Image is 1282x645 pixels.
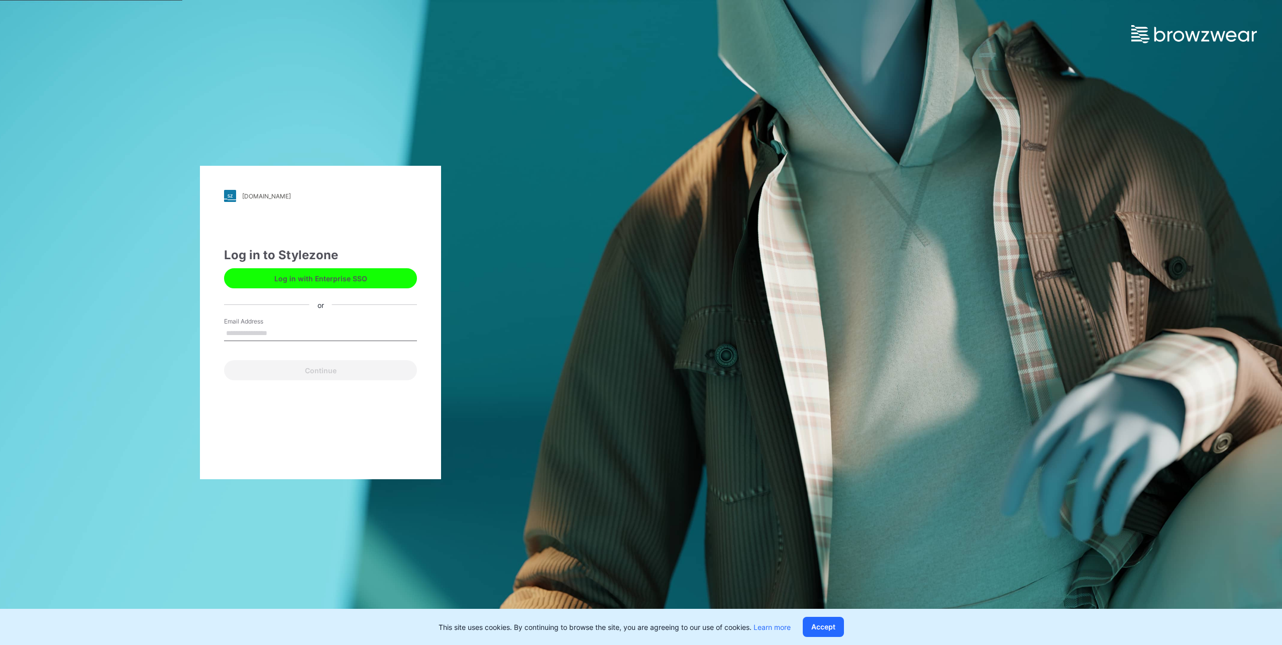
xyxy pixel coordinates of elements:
p: This site uses cookies. By continuing to browse the site, you are agreeing to our use of cookies. [439,622,791,632]
a: [DOMAIN_NAME] [224,190,417,202]
div: [DOMAIN_NAME] [242,192,291,200]
a: Learn more [754,623,791,631]
div: Log in to Stylezone [224,246,417,264]
button: Accept [803,617,844,637]
label: Email Address [224,317,294,326]
button: Log in with Enterprise SSO [224,268,417,288]
img: stylezone-logo.562084cfcfab977791bfbf7441f1a819.svg [224,190,236,202]
img: browzwear-logo.e42bd6dac1945053ebaf764b6aa21510.svg [1131,25,1257,43]
div: or [309,299,332,310]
